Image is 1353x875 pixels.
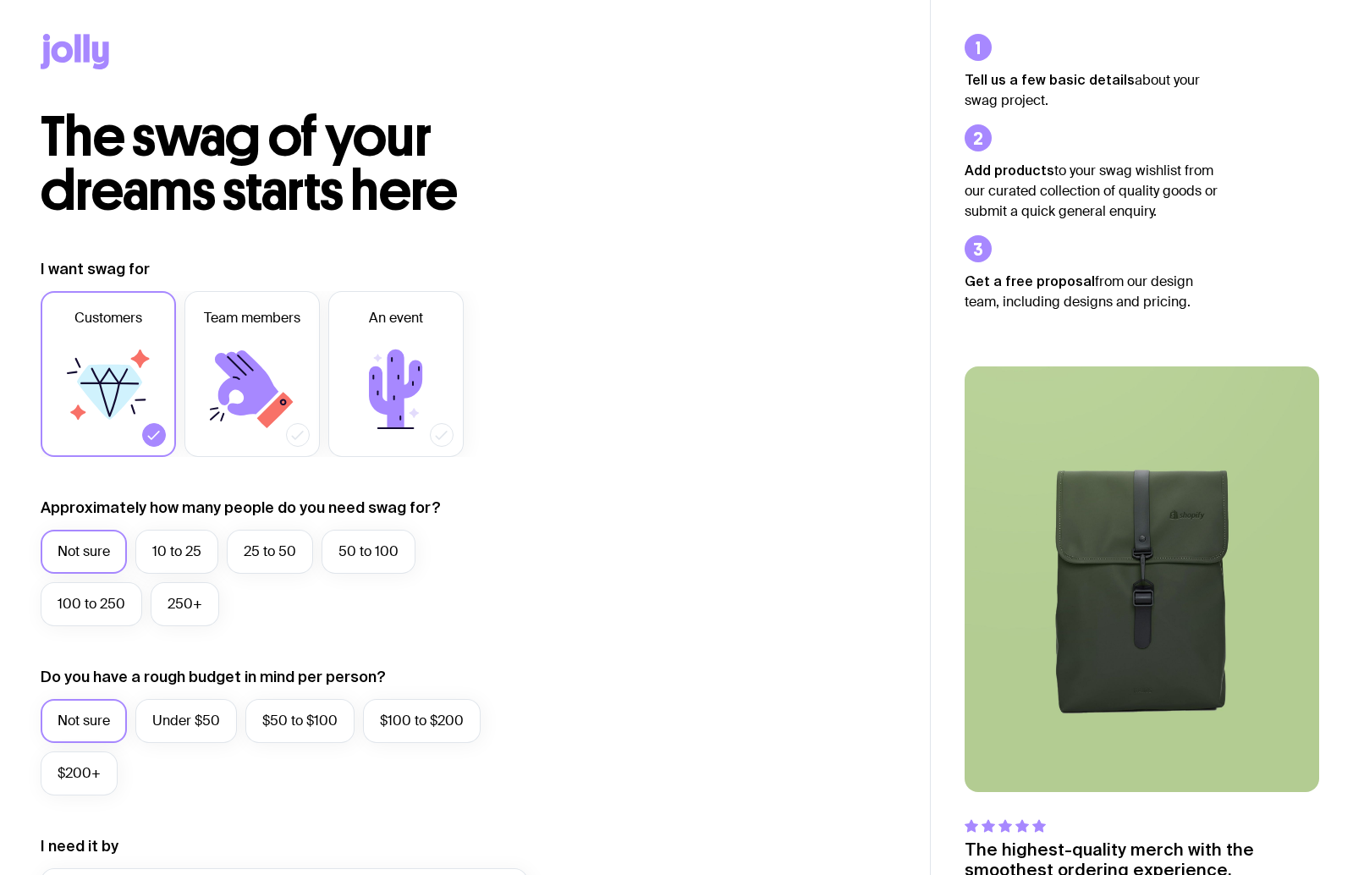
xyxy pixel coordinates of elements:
p: to your swag wishlist from our curated collection of quality goods or submit a quick general enqu... [965,160,1218,222]
label: 50 to 100 [322,530,415,574]
label: Not sure [41,530,127,574]
label: I want swag for [41,259,150,279]
label: 250+ [151,582,219,626]
strong: Tell us a few basic details [965,72,1135,87]
strong: Add products [965,162,1054,178]
label: Not sure [41,699,127,743]
span: Customers [74,308,142,328]
p: from our design team, including designs and pricing. [965,271,1218,312]
label: $50 to $100 [245,699,355,743]
label: $100 to $200 [363,699,481,743]
label: 10 to 25 [135,530,218,574]
label: $200+ [41,751,118,795]
span: An event [369,308,423,328]
p: about your swag project. [965,69,1218,111]
span: The swag of your dreams starts here [41,103,458,224]
label: Do you have a rough budget in mind per person? [41,667,386,687]
strong: Get a free proposal [965,273,1095,289]
label: Under $50 [135,699,237,743]
label: Approximately how many people do you need swag for? [41,498,441,518]
label: I need it by [41,836,118,856]
label: 25 to 50 [227,530,313,574]
label: 100 to 250 [41,582,142,626]
span: Team members [204,308,300,328]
